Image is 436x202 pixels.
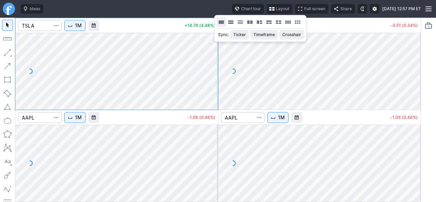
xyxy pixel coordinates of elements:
[282,31,301,38] span: Crosshair
[218,31,229,38] p: Sync:
[250,30,278,40] button: Timeframe
[214,15,307,42] div: Layout
[233,31,246,38] span: Ticker
[230,30,249,40] button: Ticker
[279,30,304,40] button: Crosshair
[253,31,275,38] span: Timeframe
